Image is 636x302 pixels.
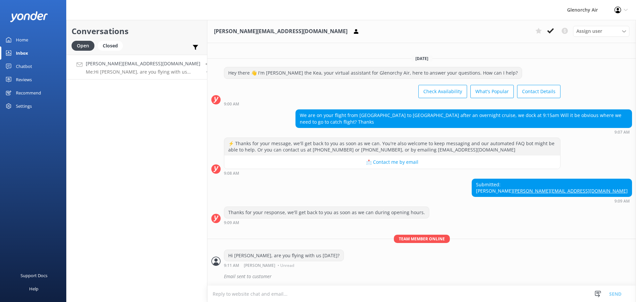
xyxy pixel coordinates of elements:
strong: 9:09 AM [224,221,239,225]
h4: [PERSON_NAME][EMAIL_ADDRESS][DOMAIN_NAME] [86,60,200,67]
a: Closed [98,42,126,49]
span: Team member online [394,235,450,243]
div: Chatbot [16,60,32,73]
a: [PERSON_NAME][EMAIL_ADDRESS][DOMAIN_NAME] [513,188,628,194]
div: Oct 01 2025 09:08am (UTC +13:00) Pacific/Auckland [224,171,560,175]
div: 2025-09-30T20:14:25.407 [211,271,632,282]
div: Home [16,33,28,46]
p: Me: Hi [PERSON_NAME], are you flying with us [DATE]? [86,69,200,75]
div: We are on your flight from [GEOGRAPHIC_DATA] to [GEOGRAPHIC_DATA] after an overnight cruise, we d... [296,110,632,127]
div: Reviews [16,73,32,86]
button: Check Availability [418,85,467,98]
span: • Unread [278,264,294,268]
strong: 9:11 AM [224,264,239,268]
span: [DATE] [411,56,432,61]
div: Oct 01 2025 09:09am (UTC +13:00) Pacific/Auckland [472,199,632,203]
strong: 9:00 AM [224,102,239,106]
div: Thanks for your response, we'll get back to you as soon as we can during opening hours. [224,207,429,218]
img: yonder-white-logo.png [10,11,48,22]
strong: 9:07 AM [614,130,630,134]
div: Recommend [16,86,41,99]
div: Oct 01 2025 09:11am (UTC +13:00) Pacific/Auckland [224,263,344,268]
strong: 9:09 AM [614,199,630,203]
div: Help [29,282,38,295]
div: Hey there 👋 I'm [PERSON_NAME] the Kea, your virtual assistant for Glenorchy Air, here to answer y... [224,67,522,79]
div: Settings [16,99,32,113]
strong: 9:08 AM [224,171,239,175]
h3: [PERSON_NAME][EMAIL_ADDRESS][DOMAIN_NAME] [214,27,347,36]
div: Hi [PERSON_NAME], are you flying with us [DATE]? [224,250,344,261]
div: ⚡ Thanks for your message, we'll get back to you as soon as we can. You're also welcome to keep m... [224,138,560,155]
div: Oct 01 2025 09:00am (UTC +13:00) Pacific/Auckland [224,101,560,106]
button: What's Popular [470,85,514,98]
span: Oct 01 2025 09:11am (UTC +13:00) Pacific/Auckland [206,69,211,74]
span: [PERSON_NAME] [244,264,275,268]
div: Closed [98,41,123,51]
div: Oct 01 2025 09:09am (UTC +13:00) Pacific/Auckland [224,220,429,225]
div: Oct 01 2025 09:07am (UTC +13:00) Pacific/Auckland [295,130,632,134]
div: Submitted: [PERSON_NAME] [472,179,632,197]
a: [PERSON_NAME][EMAIL_ADDRESS][DOMAIN_NAME]Me:Hi [PERSON_NAME], are you flying with us [DATE]?4h [67,55,207,80]
div: Assign User [573,26,629,36]
a: Open [72,42,98,49]
div: Support Docs [21,269,47,282]
span: Assign user [576,28,602,35]
h2: Conversations [72,25,202,37]
div: Email sent to customer [224,271,632,282]
button: 📩 Contact me by email [224,155,560,169]
button: Contact Details [517,85,560,98]
div: Inbox [16,46,28,60]
div: Open [72,41,94,51]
